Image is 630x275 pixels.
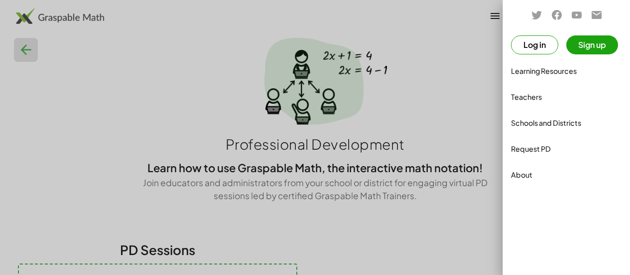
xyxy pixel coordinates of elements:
[507,59,626,83] a: Learning Resources
[511,169,622,181] div: About
[511,143,622,155] div: Request PD
[511,91,622,103] div: Teachers
[511,117,622,129] div: Schools and Districts
[507,163,626,187] a: About
[566,35,618,54] button: Sign up
[511,65,622,77] div: Learning Resources
[511,35,558,54] button: Log in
